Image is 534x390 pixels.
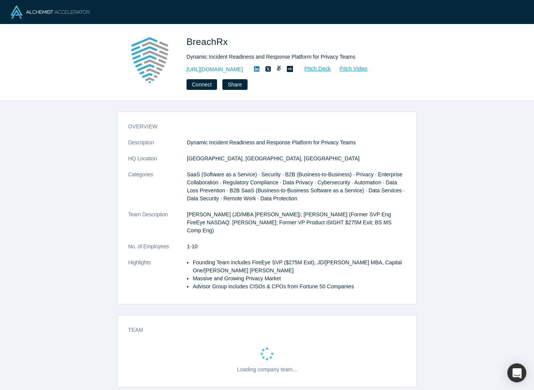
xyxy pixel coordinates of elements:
h3: overview [128,123,395,131]
span: BreachRx [187,37,230,47]
li: Advisor Group includes CISOs & CPOs from Fortune 50 Companies [193,283,406,291]
h3: Team [128,326,395,334]
dt: Description [128,139,187,155]
dt: No. of Employees [128,243,187,259]
button: Share [222,79,247,90]
dt: Team Description [128,211,187,243]
a: Pitch Deck [296,64,331,73]
button: Connect [187,79,217,90]
p: Dynamic Incident Readiness and Response Platform for Privacy Teams [187,139,406,147]
p: Loading company team... [237,366,297,374]
dd: 1-10 [187,243,406,251]
li: Massive and Growing Privacy Market [193,275,406,283]
img: BreachRx's Logo [122,35,176,88]
p: [PERSON_NAME] (JD/MBA [PERSON_NAME]); [PERSON_NAME] (Former SVP Eng FireEye NASDAQ: [PERSON_NAME]... [187,211,406,235]
a: Pitch Video [331,64,368,73]
img: Alchemist Logo [11,5,90,19]
dt: HQ Location [128,155,187,171]
div: Dynamic Incident Readiness and Response Platform for Privacy Teams [187,53,400,61]
dt: Categories [128,171,187,211]
span: SaaS (Software as a Service) · Security · B2B (Business-to-Business) · Privacy · Enterprise Colla... [187,171,405,201]
dd: [GEOGRAPHIC_DATA], [GEOGRAPHIC_DATA], [GEOGRAPHIC_DATA] [187,155,406,163]
dt: Highlights [128,259,187,299]
li: Founding Team includes FireEye SVP ($275M Exit), JD/[PERSON_NAME] MBA, Capital One/[PERSON_NAME] ... [193,259,406,275]
a: [URL][DOMAIN_NAME] [187,66,243,74]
